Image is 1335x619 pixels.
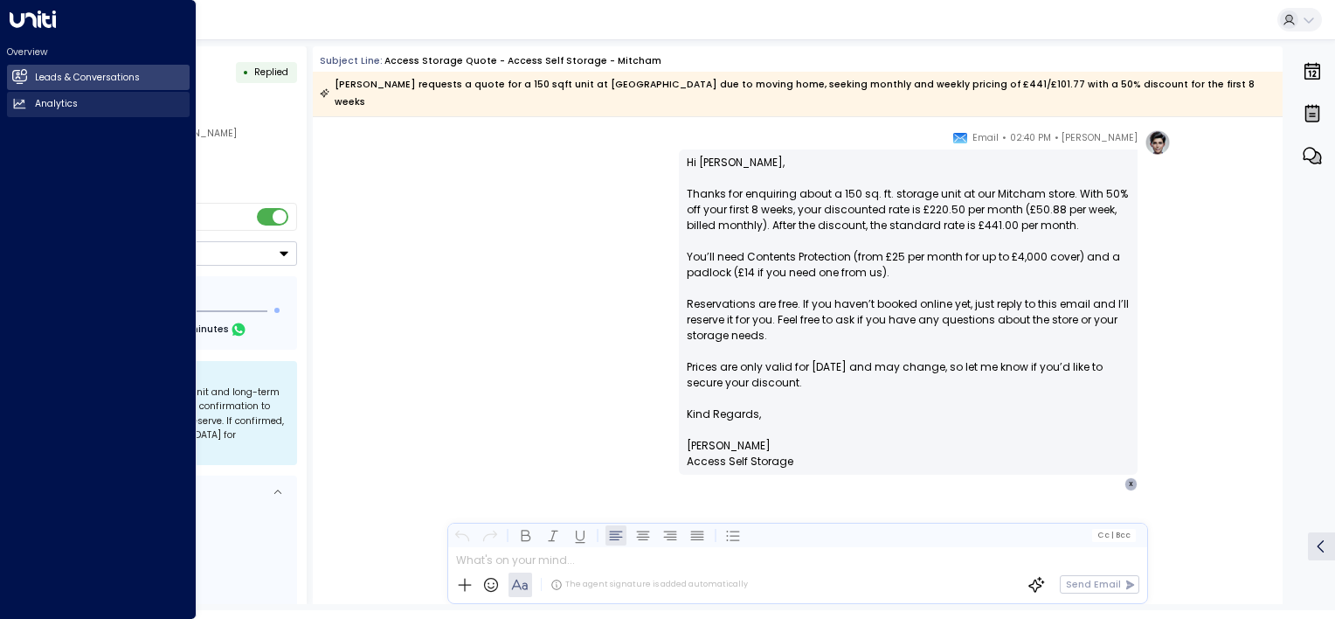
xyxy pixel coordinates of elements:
div: • [243,60,249,84]
button: Undo [452,525,473,546]
span: • [1055,129,1059,147]
h2: Overview [7,45,190,59]
span: [PERSON_NAME] [1062,129,1138,147]
span: • [1002,129,1006,147]
span: Access Self Storage [687,454,793,469]
h2: Analytics [35,97,78,111]
span: [PERSON_NAME] [687,438,771,454]
span: Kind Regards, [687,407,761,422]
div: [PERSON_NAME] requests a quote for a 150 sqft unit at [GEOGRAPHIC_DATA] due to moving home, seeki... [320,76,1275,111]
div: Access Storage Quote - Access Self Storage - Mitcham [384,54,661,68]
img: profile-logo.png [1145,129,1171,156]
span: Email [972,129,999,147]
button: Redo [479,525,500,546]
a: Leads & Conversations [7,65,190,90]
span: | [1110,531,1113,539]
span: Subject Line: [320,54,383,67]
a: Analytics [7,92,190,117]
button: Cc|Bcc [1092,529,1136,541]
p: Hi [PERSON_NAME], Thanks for enquiring about a 150 sq. ft. storage unit at our Mitcham store. Wit... [687,155,1130,407]
span: 02:40 PM [1010,129,1051,147]
span: Replied [254,66,288,79]
h2: Leads & Conversations [35,71,140,85]
div: The agent signature is added automatically [550,579,748,591]
span: Cc Bcc [1097,531,1131,539]
div: X [1124,477,1138,491]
